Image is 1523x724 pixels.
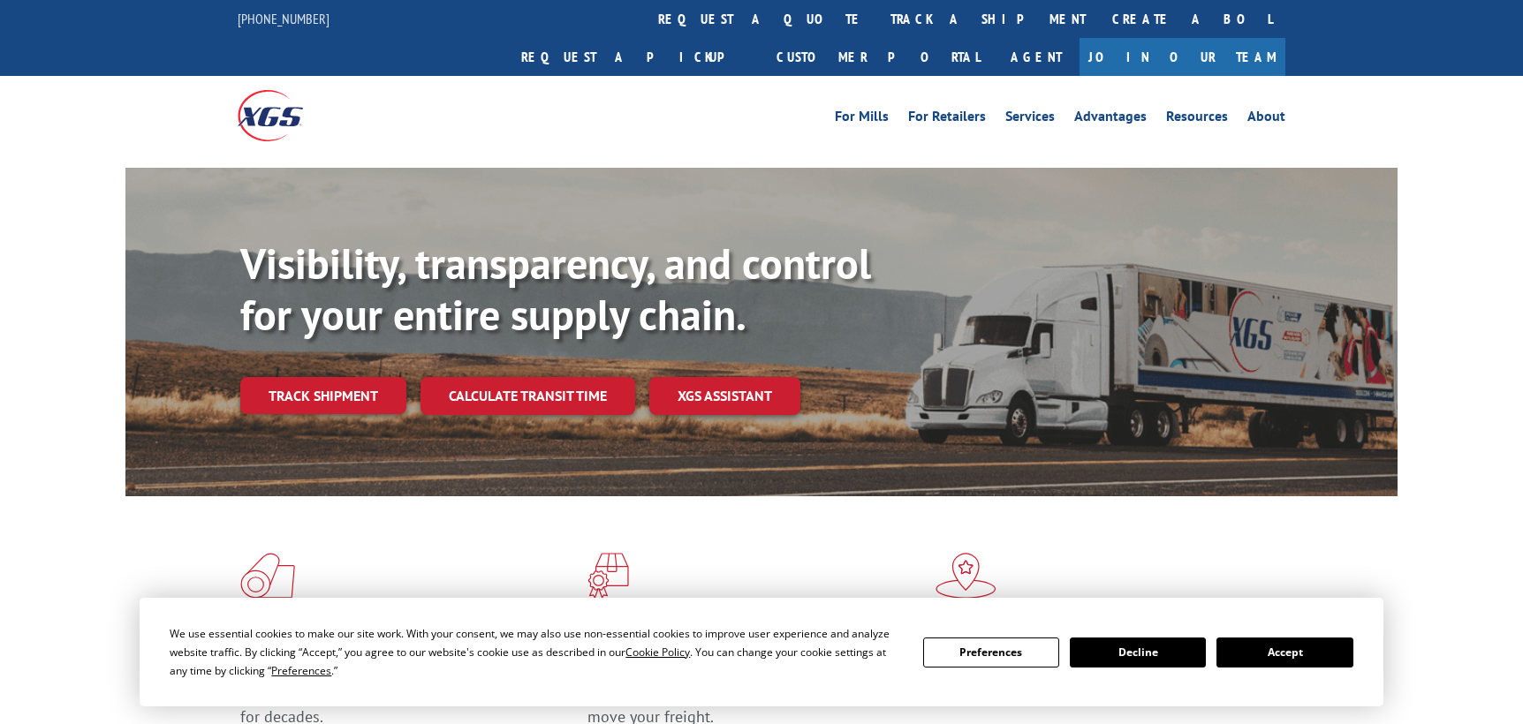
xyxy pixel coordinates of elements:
a: Calculate transit time [421,377,635,415]
a: For Mills [835,109,889,129]
a: About [1247,109,1285,129]
a: For Retailers [908,109,986,129]
div: Cookie Consent Prompt [140,598,1383,706]
a: Services [1005,109,1055,129]
a: Track shipment [240,377,406,414]
span: Cookie Policy [625,645,690,660]
a: Advantages [1074,109,1147,129]
img: xgs-icon-total-supply-chain-intelligence-red [240,553,295,599]
a: XGS ASSISTANT [649,377,800,415]
a: Request a pickup [508,38,763,76]
b: Visibility, transparency, and control for your entire supply chain. [240,236,871,342]
img: xgs-icon-focused-on-flooring-red [587,553,629,599]
a: [PHONE_NUMBER] [238,10,330,27]
a: Join Our Team [1080,38,1285,76]
a: Agent [993,38,1080,76]
a: Customer Portal [763,38,993,76]
span: Preferences [271,663,331,678]
button: Decline [1070,637,1206,667]
button: Accept [1216,637,1353,667]
button: Preferences [923,637,1059,667]
a: Resources [1166,109,1228,129]
img: xgs-icon-flagship-distribution-model-red [936,553,996,599]
div: We use essential cookies to make our site work. With your consent, we may also use non-essential ... [170,624,901,680]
